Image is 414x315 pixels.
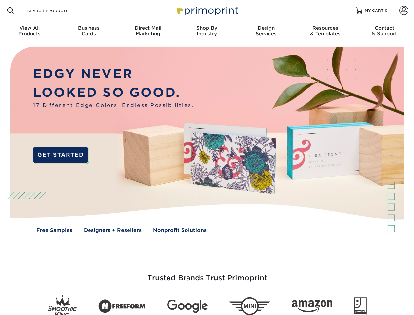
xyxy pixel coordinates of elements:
a: DesignServices [237,21,296,42]
div: & Templates [296,25,355,37]
span: Contact [355,25,414,31]
span: MY CART [365,8,384,13]
input: SEARCH PRODUCTS..... [27,7,90,14]
a: Shop ByIndustry [177,21,236,42]
div: Marketing [118,25,177,37]
img: Google [167,300,208,313]
div: & Support [355,25,414,37]
a: Free Samples [36,227,72,234]
a: Contact& Support [355,21,414,42]
span: Shop By [177,25,236,31]
div: Cards [59,25,118,37]
a: BusinessCards [59,21,118,42]
span: 0 [385,8,388,13]
a: Designers + Resellers [84,227,142,234]
p: EDGY NEVER [33,65,194,83]
a: Resources& Templates [296,21,355,42]
p: LOOKED SO GOOD. [33,83,194,102]
a: Direct MailMarketing [118,21,177,42]
span: Direct Mail [118,25,177,31]
span: Business [59,25,118,31]
span: Resources [296,25,355,31]
div: Services [237,25,296,37]
a: Nonprofit Solutions [153,227,207,234]
img: Goodwill [354,297,367,315]
a: GET STARTED [33,147,88,163]
h3: Trusted Brands Trust Primoprint [15,258,399,290]
span: 17 Different Edge Colors. Endless Possibilities. [33,102,194,109]
span: Design [237,25,296,31]
img: Amazon [292,300,332,313]
div: Industry [177,25,236,37]
img: Primoprint [174,3,240,17]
